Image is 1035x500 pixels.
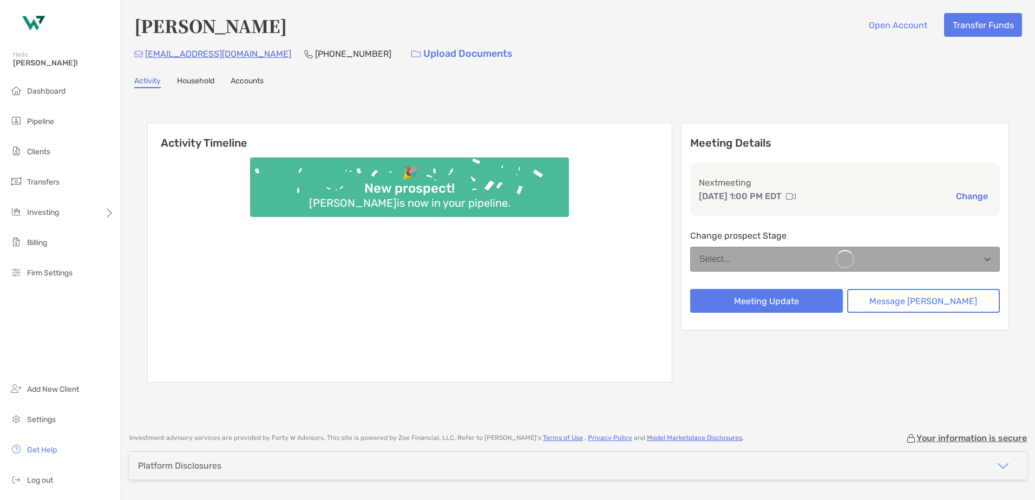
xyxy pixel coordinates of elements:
[129,434,744,442] p: Investment advisory services are provided by Forty W Advisors . This site is powered by Zoe Finan...
[27,147,50,156] span: Clients
[10,144,23,157] img: clients icon
[138,460,221,471] div: Platform Disclosures
[588,434,632,442] a: Privacy Policy
[304,50,313,58] img: Phone Icon
[543,434,583,442] a: Terms of Use
[360,181,459,196] div: New prospect!
[10,266,23,279] img: firm-settings icon
[690,289,843,313] button: Meeting Update
[231,76,264,88] a: Accounts
[10,412,23,425] img: settings icon
[134,76,161,88] a: Activity
[315,47,391,61] p: [PHONE_NUMBER]
[10,473,23,486] img: logout icon
[404,42,520,65] a: Upload Documents
[27,117,54,126] span: Pipeline
[10,443,23,456] img: get-help icon
[860,13,935,37] button: Open Account
[27,445,57,455] span: Get Help
[134,13,287,38] h4: [PERSON_NAME]
[690,229,1000,242] p: Change prospect Stage
[916,433,1027,443] p: Your information is secure
[10,235,23,248] img: billing icon
[953,190,991,202] button: Change
[27,208,59,217] span: Investing
[27,238,47,247] span: Billing
[177,76,214,88] a: Household
[305,196,515,209] div: [PERSON_NAME] is now in your pipeline.
[997,459,1010,472] img: icon arrow
[27,385,79,394] span: Add New Client
[10,114,23,127] img: pipeline icon
[647,434,742,442] a: Model Marketplace Disclosures
[411,50,421,58] img: button icon
[13,58,114,68] span: [PERSON_NAME]!
[10,382,23,395] img: add_new_client icon
[148,123,672,149] h6: Activity Timeline
[944,13,1022,37] button: Transfer Funds
[10,84,23,97] img: dashboard icon
[10,205,23,218] img: investing icon
[134,51,143,57] img: Email Icon
[27,177,60,187] span: Transfers
[10,175,23,188] img: transfers icon
[13,4,52,43] img: Zoe Logo
[690,136,1000,150] p: Meeting Details
[145,47,291,61] p: [EMAIL_ADDRESS][DOMAIN_NAME]
[699,176,991,189] p: Next meeting
[786,192,796,201] img: communication type
[27,415,56,424] span: Settings
[27,268,73,278] span: Firm Settings
[847,289,1000,313] button: Message [PERSON_NAME]
[699,189,782,203] p: [DATE] 1:00 PM EDT
[27,87,65,96] span: Dashboard
[27,476,53,485] span: Log out
[397,165,422,181] div: 🎉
